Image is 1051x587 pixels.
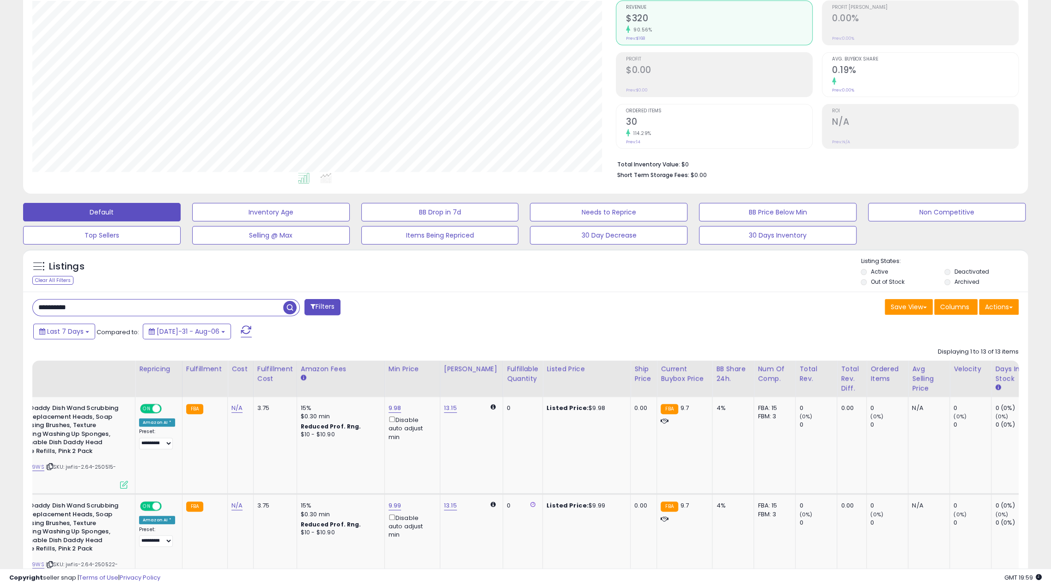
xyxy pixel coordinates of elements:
[141,502,152,510] span: ON
[547,501,589,510] b: Listed Price:
[841,501,859,510] div: 0.00
[995,404,1033,412] div: 0 (0%)
[954,501,991,510] div: 0
[257,364,293,384] div: Fulfillment Cost
[661,364,708,384] div: Current Buybox Price
[954,413,966,420] small: (0%)
[160,405,175,413] span: OFF
[758,404,788,412] div: FBA: 15
[141,405,152,413] span: ON
[301,501,377,510] div: 15%
[160,502,175,510] span: OFF
[139,418,175,427] div: Amazon AI *
[832,139,850,145] small: Prev: N/A
[139,364,178,374] div: Repricing
[626,57,812,62] span: Profit
[32,276,73,285] div: Clear All Filters
[868,203,1026,221] button: Non Competitive
[630,130,651,137] small: 114.29%
[870,511,883,518] small: (0%)
[33,324,95,339] button: Last 7 Days
[301,412,377,421] div: $0.30 min
[832,36,854,41] small: Prev: 0.00%
[507,501,535,510] div: 0
[626,109,812,114] span: Ordered Items
[617,171,689,179] b: Short Term Storage Fees:
[870,421,908,429] div: 0
[870,519,908,527] div: 0
[301,404,377,412] div: 15%
[799,364,833,384] div: Total Rev.
[231,501,243,510] a: N/A
[799,519,837,527] div: 0
[832,5,1018,10] span: Profit [PERSON_NAME]
[634,501,650,510] div: 0.00
[79,573,118,582] a: Terms of Use
[954,511,966,518] small: (0%)
[186,501,203,512] small: FBA
[626,65,812,77] h2: $0.00
[157,327,219,336] span: [DATE]-31 - Aug-06
[626,116,812,129] h2: 30
[301,364,381,374] div: Amazon Fees
[995,421,1033,429] div: 0 (0%)
[634,404,650,412] div: 0.00
[912,501,942,510] div: N/A
[995,384,1001,392] small: Days In Stock.
[995,519,1033,527] div: 0 (0%)
[799,511,812,518] small: (0%)
[231,364,249,374] div: Cost
[257,404,290,412] div: 3.75
[301,520,361,528] b: Reduced Prof. Rng.
[995,413,1008,420] small: (0%)
[912,404,942,412] div: N/A
[23,203,181,221] button: Default
[799,501,837,510] div: 0
[143,324,231,339] button: [DATE]-31 - Aug-06
[361,226,519,245] button: Items Being Repriced
[389,415,433,441] div: Disable auto adjust min
[626,13,812,25] h2: $320
[301,422,361,430] b: Reduced Prof. Rng.
[680,501,689,510] span: 9.7
[758,364,791,384] div: Num of Comp.
[832,57,1018,62] span: Avg. Buybox Share
[301,529,377,537] div: $10 - $10.90
[192,226,350,245] button: Selling @ Max
[10,501,122,555] b: Scrub Daddy Dish Wand Scrubbing Brush Replacement Heads, Soap Dispensing Brushes, Texture Changin...
[23,226,181,245] button: Top Sellers
[139,516,175,524] div: Amazon AI *
[9,574,160,582] div: seller snap | |
[832,87,854,93] small: Prev: 0.00%
[758,412,788,421] div: FBM: 3
[799,413,812,420] small: (0%)
[758,501,788,510] div: FBA: 15
[10,404,122,458] b: Scrub Daddy Dish Wand Scrubbing Brush Replacement Heads, Soap Dispensing Brushes, Texture Changin...
[361,203,519,221] button: BB Drop in 7d
[626,139,640,145] small: Prev: 14
[870,404,908,412] div: 0
[630,26,652,33] small: 90.56%
[716,404,747,412] div: 4%
[912,364,946,393] div: Avg Selling Price
[389,404,401,413] a: 9.98
[870,413,883,420] small: (0%)
[186,364,224,374] div: Fulfillment
[626,87,648,93] small: Prev: $0.00
[301,431,377,439] div: $10 - $10.90
[699,203,857,221] button: BB Price Below Min
[938,348,1019,356] div: Displaying 1 to 13 of 13 items
[547,364,626,374] div: Listed Price
[979,299,1019,315] button: Actions
[799,404,837,412] div: 0
[547,404,589,412] b: Listed Price:
[626,36,645,41] small: Prev: $168
[995,511,1008,518] small: (0%)
[661,501,678,512] small: FBA
[9,573,43,582] strong: Copyright
[139,428,175,449] div: Preset:
[870,501,908,510] div: 0
[861,257,1028,266] p: Listing States:
[871,268,888,275] label: Active
[617,158,1012,169] li: $0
